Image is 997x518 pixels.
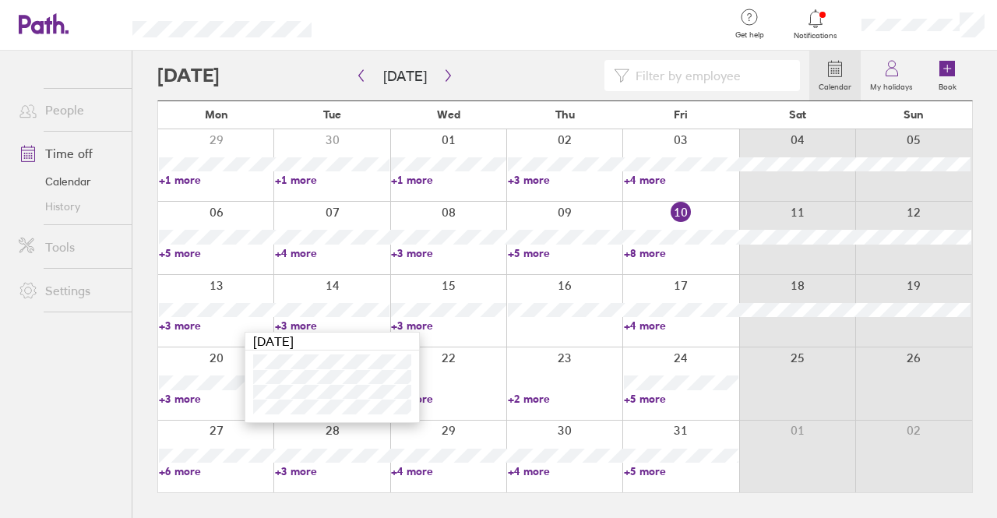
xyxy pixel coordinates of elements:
[6,231,132,263] a: Tools
[205,108,228,121] span: Mon
[371,63,439,89] button: [DATE]
[508,173,622,187] a: +3 more
[159,319,273,333] a: +3 more
[791,8,841,41] a: Notifications
[624,173,738,187] a: +4 more
[624,319,738,333] a: +4 more
[6,169,132,194] a: Calendar
[391,319,506,333] a: +3 more
[809,78,861,92] label: Calendar
[159,392,273,406] a: +3 more
[391,173,506,187] a: +1 more
[809,51,861,100] a: Calendar
[275,464,389,478] a: +3 more
[6,94,132,125] a: People
[922,51,972,100] a: Book
[159,246,273,260] a: +5 more
[624,464,738,478] a: +5 more
[629,61,791,90] input: Filter by employee
[437,108,460,121] span: Wed
[275,319,389,333] a: +3 more
[555,108,575,121] span: Thu
[6,138,132,169] a: Time off
[904,108,924,121] span: Sun
[159,464,273,478] a: +6 more
[674,108,688,121] span: Fri
[791,31,841,41] span: Notifications
[391,246,506,260] a: +3 more
[624,246,738,260] a: +8 more
[624,392,738,406] a: +5 more
[929,78,966,92] label: Book
[861,51,922,100] a: My holidays
[391,392,506,406] a: +2 more
[724,30,775,40] span: Get help
[159,173,273,187] a: +1 more
[861,78,922,92] label: My holidays
[789,108,806,121] span: Sat
[508,246,622,260] a: +5 more
[508,464,622,478] a: +4 more
[6,275,132,306] a: Settings
[508,392,622,406] a: +2 more
[323,108,341,121] span: Tue
[275,173,389,187] a: +1 more
[275,246,389,260] a: +4 more
[391,464,506,478] a: +4 more
[6,194,132,219] a: History
[245,333,419,351] div: [DATE]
